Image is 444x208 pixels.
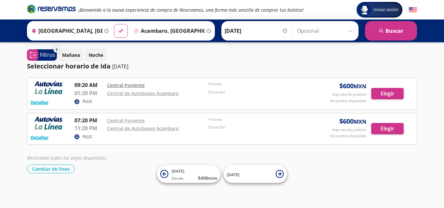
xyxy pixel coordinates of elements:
[225,23,288,39] input: Elegir Fecha
[297,23,355,39] input: Opcional
[107,90,179,96] a: Central de Autobuses Acambaro
[365,21,417,41] button: Buscar
[83,134,92,140] p: PLUS
[332,127,366,133] p: Viaje sencillo p/adulto
[56,47,58,53] span: 0
[62,52,80,58] p: Mañana
[40,51,55,59] p: Filtros
[74,81,104,89] p: 09:20 AM
[371,88,404,99] button: Elegir
[31,99,48,106] button: Detalles
[208,81,307,87] p: 4 horas
[371,6,401,13] span: Iniciar sesión
[89,52,103,58] p: Noche
[131,23,205,39] input: Buscar Destino
[31,116,66,129] img: RESERVAMOS
[29,23,102,39] input: Buscar Origen
[371,123,404,134] button: Elegir
[27,4,76,14] i: Brand Logo
[330,98,366,104] p: 49 asientos disponibles
[59,49,84,61] button: Mañana
[27,165,75,173] button: Cambiar de línea
[224,165,287,183] button: [DATE]
[208,176,217,181] small: MXN
[208,124,307,130] p: Duración
[74,116,104,124] p: 07:20 PM
[27,155,106,161] em: Mostrando todos los viajes disponibles
[332,92,366,97] p: Viaje sencillo p/adulto
[74,124,104,132] p: 11:20 PM
[85,49,107,61] button: Noche
[339,81,366,91] span: $ 600
[330,133,366,139] p: 50 asientos disponibles
[227,172,240,177] span: [DATE]
[27,61,111,71] p: Seleccionar horario de ida
[107,117,145,124] a: Central Poniente
[172,168,184,174] span: [DATE]
[354,118,366,125] small: MXN
[74,89,104,97] p: 01:20 PM
[83,99,92,104] p: PLUS
[27,4,76,16] a: Brand Logo
[31,134,48,141] button: Detalles
[409,6,417,14] button: English
[208,116,307,122] p: 4 horas
[157,165,220,183] button: [DATE]Desde:$490MXN
[208,89,307,95] p: Duración
[339,116,366,126] span: $ 600
[107,125,179,131] a: Central de Autobuses Acambaro
[31,81,66,94] img: RESERVAMOS
[354,83,366,90] small: MXN
[27,49,57,61] button: 0Filtros
[78,7,304,13] em: ¡Bienvenido a la nueva experiencia de compra de Reservamos, una forma más sencilla de comprar tus...
[198,175,217,181] span: $ 490
[112,63,128,70] p: [DATE]
[107,82,145,88] a: Central Poniente
[172,176,184,181] span: Desde:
